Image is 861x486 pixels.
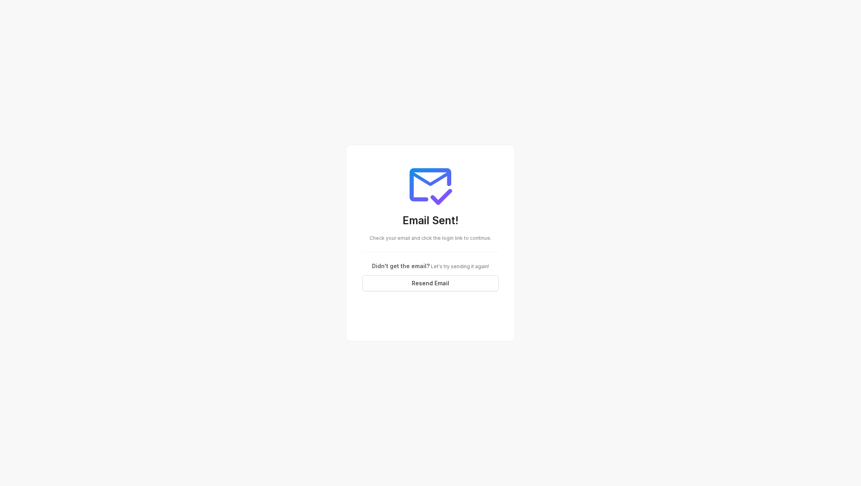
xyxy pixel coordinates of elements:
span: Didn't get the email? [372,263,430,269]
button: Resend Email [362,275,499,291]
span: Check your email and click the login link to continue. [370,235,491,241]
span: Resend Email [412,279,449,288]
span: Let's try sending it again! [430,263,489,269]
h3: Email Sent! [362,214,499,229]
